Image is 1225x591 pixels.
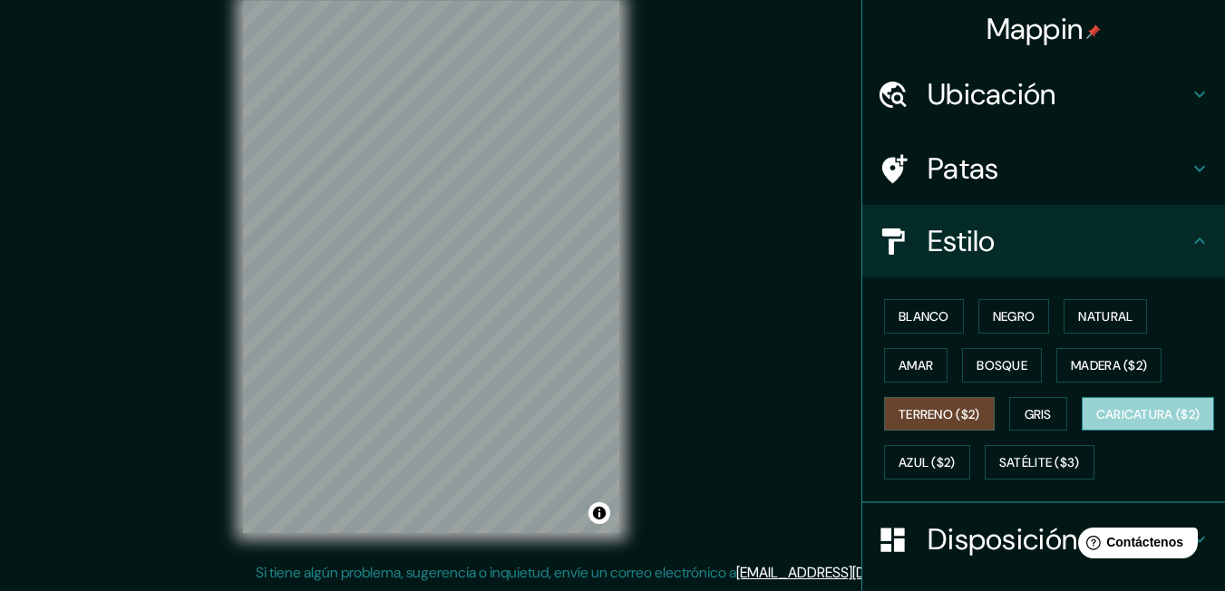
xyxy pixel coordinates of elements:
font: Bosque [977,357,1027,373]
div: Ubicación [862,58,1225,131]
canvas: Mapa [243,1,619,533]
button: Activar o desactivar atribución [588,502,610,524]
font: Si tiene algún problema, sugerencia o inquietud, envíe un correo electrónico a [256,563,736,582]
font: Satélite ($3) [999,455,1080,471]
font: Natural [1078,308,1133,325]
button: Natural [1064,299,1147,334]
button: Blanco [884,299,964,334]
font: Mappin [987,10,1084,48]
button: Negro [978,299,1050,334]
button: Satélite ($3) [985,445,1094,480]
div: Patas [862,132,1225,205]
font: Disposición [928,520,1077,558]
button: Caricatura ($2) [1082,397,1215,431]
font: Caricatura ($2) [1096,406,1201,422]
font: Blanco [899,308,949,325]
font: Terreno ($2) [899,406,980,422]
div: Estilo [862,205,1225,277]
font: Azul ($2) [899,455,956,471]
img: pin-icon.png [1086,24,1101,39]
div: Disposición [862,503,1225,576]
button: Amar [884,348,948,383]
iframe: Lanzador de widgets de ayuda [1064,520,1205,571]
button: Terreno ($2) [884,397,995,431]
font: Madera ($2) [1071,357,1147,373]
font: Ubicación [928,75,1056,113]
button: Azul ($2) [884,445,970,480]
font: Patas [928,150,999,188]
font: Negro [993,308,1035,325]
font: Estilo [928,222,996,260]
button: Gris [1009,397,1067,431]
font: Amar [899,357,933,373]
button: Madera ($2) [1056,348,1162,383]
a: [EMAIL_ADDRESS][DOMAIN_NAME] [736,563,960,582]
button: Bosque [962,348,1042,383]
font: Gris [1025,406,1052,422]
